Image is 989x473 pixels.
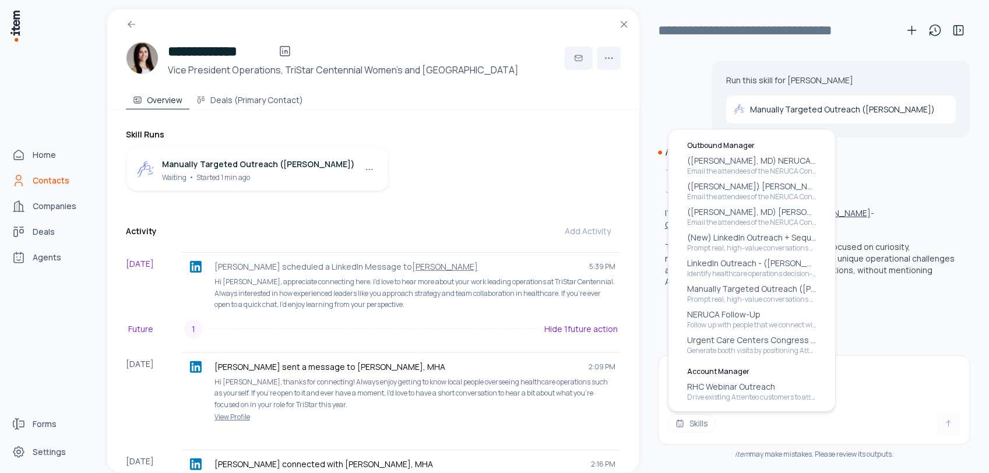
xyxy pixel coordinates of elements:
p: [PERSON_NAME] sent a message to [PERSON_NAME], MHA [214,361,579,373]
p: Identify healthcare operations decision-makers who manage the operational complexities that Atten... [687,269,816,278]
h3: Activity [126,225,157,237]
span: Skills [689,418,708,429]
p: Generate booth visits by positioning Attenteo as the missing operational hub that hospital and he... [687,346,816,355]
h3: Vice President Operations, TriStar Centennial Women's and [GEOGRAPHIC_DATA] [168,63,519,77]
p: ([PERSON_NAME], MD) [PERSON_NAME] Invite [687,206,816,218]
p: This will prompt a high-value conversation focused on curiosity, relationship-building, and learn... [665,241,956,288]
p: RHC Webinar Outreach [687,381,816,393]
p: Prompt real, high-value conversations (phone or Teams call) with decision-makers and operations l... [687,295,816,304]
img: linkedin logo [190,458,202,470]
button: ([PERSON_NAME], MD) [PERSON_NAME] InviteEmail the attendees of the NERUCA Conference to invite th... [682,206,821,227]
a: Home [7,143,96,167]
a: View Profile [186,412,615,422]
p: Email the attendees of the NERUCA Conference to invite them to visit us at the Attenteo booth. Th... [687,167,816,176]
p: Email the attendees of the NERUCA Conference to invite them to visit us at the Attenteo booth. Th... [687,192,816,202]
button: Urgent Care Centers Congress Outreach ([PERSON_NAME])Generate booth visits by positioning Attente... [682,334,821,355]
button: [PERSON_NAME] [805,207,871,219]
p: I've triggered 1 skill run for 1 contact: - . [665,207,874,230]
a: Manually Targeted Outreach ([PERSON_NAME]) [726,96,956,123]
div: Searching for "[PERSON_NAME]" [665,163,956,176]
button: View history [924,19,947,42]
a: Companies [7,195,96,218]
span: Companies [33,200,76,212]
button: Toggle sidebar [947,19,970,42]
button: (New) LinkedIn Outreach + Sequence ([PERSON_NAME])Prompt real, high-value conversations (phone or... [682,232,821,253]
p: ([PERSON_NAME], MD) NERUCA Booth Invite [687,155,816,167]
a: [PERSON_NAME] [412,261,478,272]
button: ([PERSON_NAME]) [PERSON_NAME] InviteEmail the attendees of the NERUCA Conference to invite them t... [682,181,821,202]
p: [PERSON_NAME] connected with [PERSON_NAME], MHA [214,458,582,470]
span: Contacts [33,175,69,186]
button: New conversation [900,19,924,42]
button: Overview [126,86,189,110]
img: Item Brain Logo [9,9,21,43]
button: Add Activity [555,220,620,243]
img: Manually Targeted Outreach (Gabriel) [734,104,745,115]
p: Follow up with people that we connect with during the NERUCA conference so they will schedule a d... [687,320,816,330]
button: Deals (Primary Contact) [189,86,310,110]
p: NERUCA Follow-Up [687,309,816,320]
span: Forms [33,418,57,430]
div: 1 [184,320,203,338]
p: Hide 1 future action [544,323,618,335]
p: Urgent Care Centers Congress Outreach ([PERSON_NAME]) [687,334,816,346]
button: Future1Hide 1future action [126,315,620,343]
a: Forms [7,412,96,436]
p: [PERSON_NAME] scheduled a LinkedIn Message to [214,261,580,273]
i: item [735,449,749,459]
span: Started 1 min ago [196,172,250,182]
button: NERUCA Follow-UpFollow up with people that we connect with during the NERUCA conference so they w... [682,309,821,330]
span: 2:09 PM [589,362,615,372]
p: Email the attendees of the NERUCA Conference to invite them to visit us at the Attenteo booth. Th... [687,218,816,227]
a: Contacts [7,169,96,192]
button: RHC Webinar OutreachDrive existing Attenteo customers to attend the Rural Health Compensation Sum... [682,381,821,402]
img: Karen Ambrose [126,42,159,75]
img: linkedin logo [190,361,202,373]
button: More actions [597,47,621,70]
p: ([PERSON_NAME]) [PERSON_NAME] Invite [687,181,816,192]
p: Hi [PERSON_NAME], thanks for connecting! Always enjoy getting to know local people overseeing hea... [214,376,615,411]
button: ([PERSON_NAME], MD) NERUCA Booth InviteEmail the attendees of the NERUCA Conference to invite the... [682,155,821,176]
button: LinkedIn Outreach - ([PERSON_NAME]) - Updated [DATE]Identify healthcare operations decision-maker... [682,257,821,278]
span: Home [33,149,56,161]
p: (New) LinkedIn Outreach + Sequence ([PERSON_NAME]) [687,232,816,243]
p: Prompt real, high-value conversations (phone or Teams call) with decision-makers and operations l... [687,243,816,253]
span: 2:16 PM [591,460,615,469]
div: [DATE] [126,352,182,427]
span: Settings [33,446,66,458]
span: Account Manager [687,367,749,376]
button: Outreach: [PERSON_NAME] [665,219,771,231]
span: Waiting [162,172,186,182]
p: LinkedIn Outreach - ([PERSON_NAME]) - Updated [DATE] [687,257,816,269]
span: • [189,171,194,182]
h3: Skill Runs [126,129,620,140]
a: Agents [7,246,96,269]
div: [DATE] [126,252,182,315]
img: linkedin logo [190,261,202,273]
span: Outbound Manager [687,141,755,150]
p: Future [128,323,184,336]
p: Hi [PERSON_NAME], appreciate connecting here. I’d love to hear more about your work leading opera... [214,276,615,310]
i: item: [665,147,684,158]
p: Drive existing Attenteo customers to attend the Rural Health Compensation Summit webinar featurin... [687,393,816,402]
button: Manually Targeted Outreach ([PERSON_NAME])Prompt real, high-value conversations (phone or Teams c... [682,283,821,304]
span: Agents [33,252,61,263]
p: Manually Targeted Outreach ([PERSON_NAME]) [687,283,816,295]
img: outbound [136,160,155,179]
a: deals [7,220,96,243]
span: 5:39 PM [589,262,615,271]
div: may make mistakes. Please review its outputs. [658,450,970,459]
button: Skills [668,414,716,433]
div: Manually Targeted Outreach ([PERSON_NAME]) [162,158,355,171]
span: Deals [33,226,55,238]
a: Settings [7,440,96,464]
p: Run this skill for [PERSON_NAME] [726,75,956,86]
div: Trigger Skill [665,185,956,198]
